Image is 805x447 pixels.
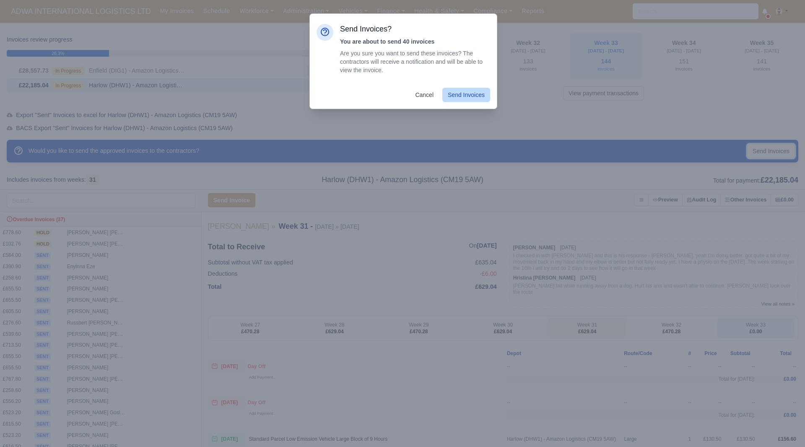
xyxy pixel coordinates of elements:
[340,37,490,74] div: Are you sure you want to send these invoices? The contractors will receive a notification and wil...
[340,24,490,34] h3: Send Invoices?
[340,37,490,46] div: You are about to send 40 invoices
[442,88,490,102] button: Send Invoices
[410,88,439,102] a: Cancel
[654,350,805,447] iframe: Chat Widget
